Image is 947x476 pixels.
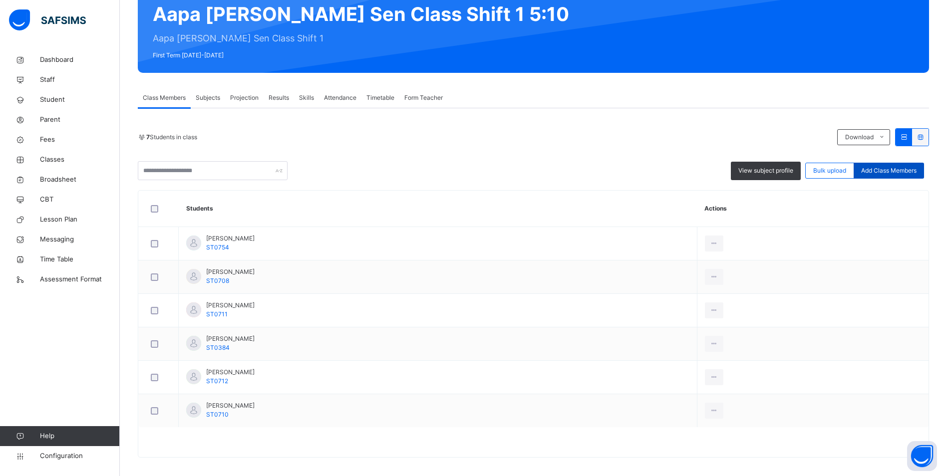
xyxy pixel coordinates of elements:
span: [PERSON_NAME] [206,401,255,410]
b: 7 [146,133,150,141]
span: Assessment Format [40,274,120,284]
span: Class Members [143,93,186,102]
span: Broadsheet [40,175,120,185]
th: Actions [697,191,929,227]
span: CBT [40,195,120,205]
span: Messaging [40,235,120,244]
span: Parent [40,115,120,125]
span: Classes [40,155,120,165]
span: ST0708 [206,277,229,284]
span: Form Teacher [404,93,443,102]
span: Download [845,133,874,142]
span: Student [40,95,120,105]
span: [PERSON_NAME] [206,267,255,276]
span: ST0384 [206,344,230,351]
span: ST0710 [206,411,229,418]
span: Help [40,431,119,441]
span: ST0754 [206,243,229,251]
span: Configuration [40,451,119,461]
span: [PERSON_NAME] [206,334,255,343]
span: Staff [40,75,120,85]
span: Subjects [196,93,220,102]
span: Bulk upload [813,166,846,175]
span: Time Table [40,254,120,264]
span: Lesson Plan [40,215,120,225]
span: Timetable [366,93,394,102]
span: [PERSON_NAME] [206,368,255,377]
th: Students [179,191,697,227]
span: ST0712 [206,377,228,385]
span: [PERSON_NAME] [206,234,255,243]
span: Skills [299,93,314,102]
span: View subject profile [738,166,793,175]
span: ST0711 [206,310,228,318]
img: safsims [9,9,86,30]
span: [PERSON_NAME] [206,301,255,310]
span: Fees [40,135,120,145]
span: Add Class Members [861,166,917,175]
span: Results [269,93,289,102]
span: Projection [230,93,259,102]
span: Dashboard [40,55,120,65]
span: Students in class [146,133,197,142]
span: Attendance [324,93,356,102]
button: Open asap [907,441,937,471]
